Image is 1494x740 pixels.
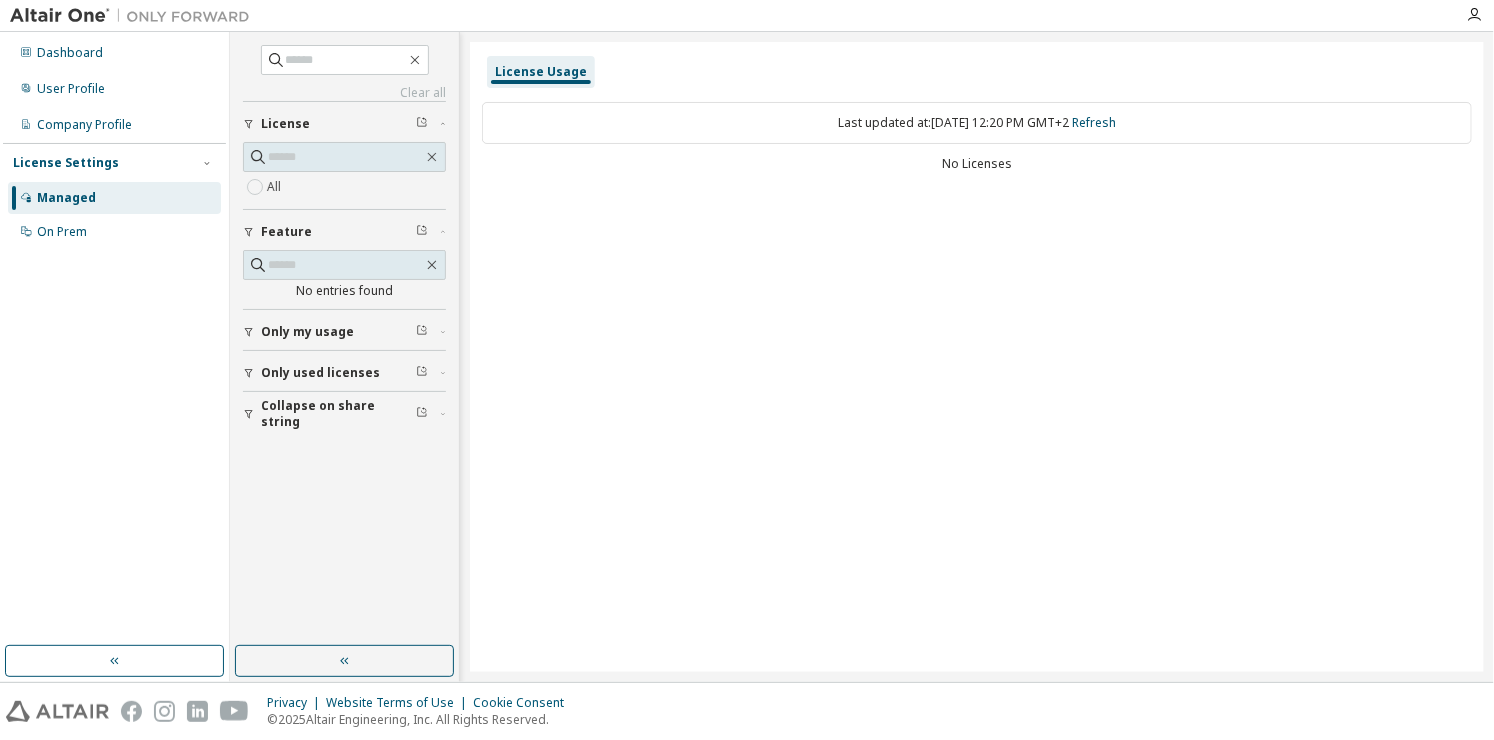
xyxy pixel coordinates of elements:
button: Only my usage [243,310,446,354]
div: No Licenses [482,156,1472,172]
img: Altair One [10,6,260,26]
button: Feature [243,210,446,254]
img: altair_logo.svg [6,701,109,722]
span: Clear filter [416,224,428,240]
button: License [243,102,446,146]
a: Refresh [1072,114,1116,131]
span: Feature [261,224,312,240]
img: linkedin.svg [187,701,208,722]
span: Only used licenses [261,365,380,381]
div: Managed [37,190,96,206]
span: Clear filter [416,116,428,132]
div: Company Profile [37,117,132,133]
span: Clear filter [416,406,428,422]
div: License Settings [13,155,119,171]
div: User Profile [37,81,105,97]
div: License Usage [495,64,587,80]
p: © 2025 Altair Engineering, Inc. All Rights Reserved. [267,711,576,728]
span: License [261,116,310,132]
img: youtube.svg [220,701,249,722]
div: Website Terms of Use [326,695,473,711]
button: Only used licenses [243,351,446,395]
img: facebook.svg [121,701,142,722]
button: Collapse on share string [243,392,446,436]
label: All [267,175,285,199]
a: Clear all [243,85,446,101]
span: Only my usage [261,324,354,340]
span: Clear filter [416,324,428,340]
span: Clear filter [416,365,428,381]
div: Privacy [267,695,326,711]
img: instagram.svg [154,701,175,722]
div: Last updated at: [DATE] 12:20 PM GMT+2 [482,102,1472,144]
div: On Prem [37,224,87,240]
div: Dashboard [37,45,103,61]
div: No entries found [243,283,446,299]
div: Cookie Consent [473,695,576,711]
span: Collapse on share string [261,398,416,430]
